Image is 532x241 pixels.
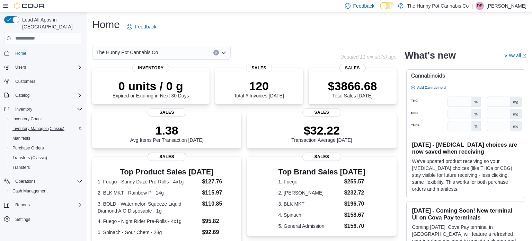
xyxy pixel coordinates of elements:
[10,115,45,123] a: Inventory Count
[7,124,85,134] button: Inventory Manager (Classic)
[476,2,484,10] div: Darrel Engleby
[124,20,159,34] a: Feedback
[10,124,67,133] a: Inventory Manager (Classic)
[12,177,38,186] button: Operations
[477,2,483,10] span: DE
[12,91,32,100] button: Catalog
[7,153,85,163] button: Transfers (Classic)
[12,91,82,100] span: Catalog
[12,126,64,131] span: Inventory Manager (Classic)
[291,123,352,143] div: Transaction Average [DATE]
[15,217,30,222] span: Settings
[15,106,32,112] span: Inventory
[12,49,29,58] a: Home
[221,50,227,55] button: Open list of options
[12,215,82,223] span: Settings
[130,123,204,143] div: Avg Items Per Transaction [DATE]
[471,2,473,10] p: |
[96,48,158,57] span: The Hunny Pot Cannabis Co
[15,179,36,184] span: Operations
[202,189,236,197] dd: $115.97
[15,202,30,208] span: Reports
[1,200,85,210] button: Reports
[12,63,82,71] span: Users
[278,212,342,218] dt: 4. Spinach
[344,200,365,208] dd: $196.70
[12,165,30,170] span: Transfers
[98,189,199,196] dt: 2. BLK MKT - Rainbow P - 14g
[202,228,236,236] dd: $92.69
[1,214,85,224] button: Settings
[12,63,29,71] button: Users
[344,189,365,197] dd: $232.72
[98,229,199,236] dt: 5. Spinach - Sour Chem - 28g
[353,2,374,9] span: Feedback
[1,48,85,58] button: Home
[10,187,50,195] a: Cash Management
[113,79,189,93] p: 0 units / 0 g
[302,153,341,161] span: Sales
[412,141,519,155] h3: [DATE] - [MEDICAL_DATA] choices are now saved when receiving
[10,154,50,162] a: Transfers (Classic)
[19,16,82,30] span: Load All Apps in [GEOGRAPHIC_DATA]
[328,79,377,93] p: $3866.68
[14,2,45,9] img: Cova
[202,217,236,225] dd: $95.82
[7,134,85,143] button: Manifests
[487,2,526,10] p: [PERSON_NAME]
[12,155,47,161] span: Transfers (Classic)
[1,177,85,186] button: Operations
[130,123,204,137] p: 1.38
[10,134,33,143] a: Manifests
[344,178,365,186] dd: $255.57
[15,51,26,56] span: Home
[12,116,42,122] span: Inventory Count
[12,77,38,86] a: Customers
[10,144,47,152] a: Purchase Orders
[148,108,186,117] span: Sales
[12,188,47,194] span: Cash Management
[15,93,29,98] span: Catalog
[1,91,85,100] button: Catalog
[344,222,365,230] dd: $156.70
[412,158,519,192] p: We've updated product receiving so your [MEDICAL_DATA] choices (like THCa or CBG) stay visible fo...
[132,64,169,72] span: Inventory
[278,168,365,176] h3: Top Brand Sales [DATE]
[213,50,219,55] button: Clear input
[10,163,33,172] a: Transfers
[412,207,519,221] h3: [DATE] - Coming Soon! New terminal UI on Cova Pay terminals
[344,211,365,219] dd: $158.67
[12,201,33,209] button: Reports
[98,168,236,176] h3: Top Product Sales [DATE]
[98,200,199,214] dt: 3. BOLD - Watermelon Squeeze Liquid Diamond AIO Disposable - 1g
[302,108,341,117] span: Sales
[98,178,199,185] dt: 1. Fuego - Sunny Daze Pre-Rolls - 4x1g
[407,2,469,10] p: The Hunny Pot Cannabis Co
[278,189,342,196] dt: 2. [PERSON_NAME]
[202,200,236,208] dd: $110.85
[234,79,284,98] div: Total # Invoices [DATE]
[135,23,156,30] span: Feedback
[12,105,35,113] button: Inventory
[504,53,526,58] a: View allExternal link
[7,143,85,153] button: Purchase Orders
[291,123,352,137] p: $32.22
[405,50,456,61] h2: What's new
[246,64,272,72] span: Sales
[10,124,82,133] span: Inventory Manager (Classic)
[10,144,82,152] span: Purchase Orders
[12,136,30,141] span: Manifests
[12,215,33,224] a: Settings
[7,163,85,172] button: Transfers
[10,115,82,123] span: Inventory Count
[339,64,365,72] span: Sales
[328,79,377,98] div: Total Sales [DATE]
[7,186,85,196] button: Cash Management
[12,49,82,58] span: Home
[202,178,236,186] dd: $127.76
[10,154,82,162] span: Transfers (Classic)
[148,153,186,161] span: Sales
[7,114,85,124] button: Inventory Count
[278,223,342,230] dt: 5. General Admission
